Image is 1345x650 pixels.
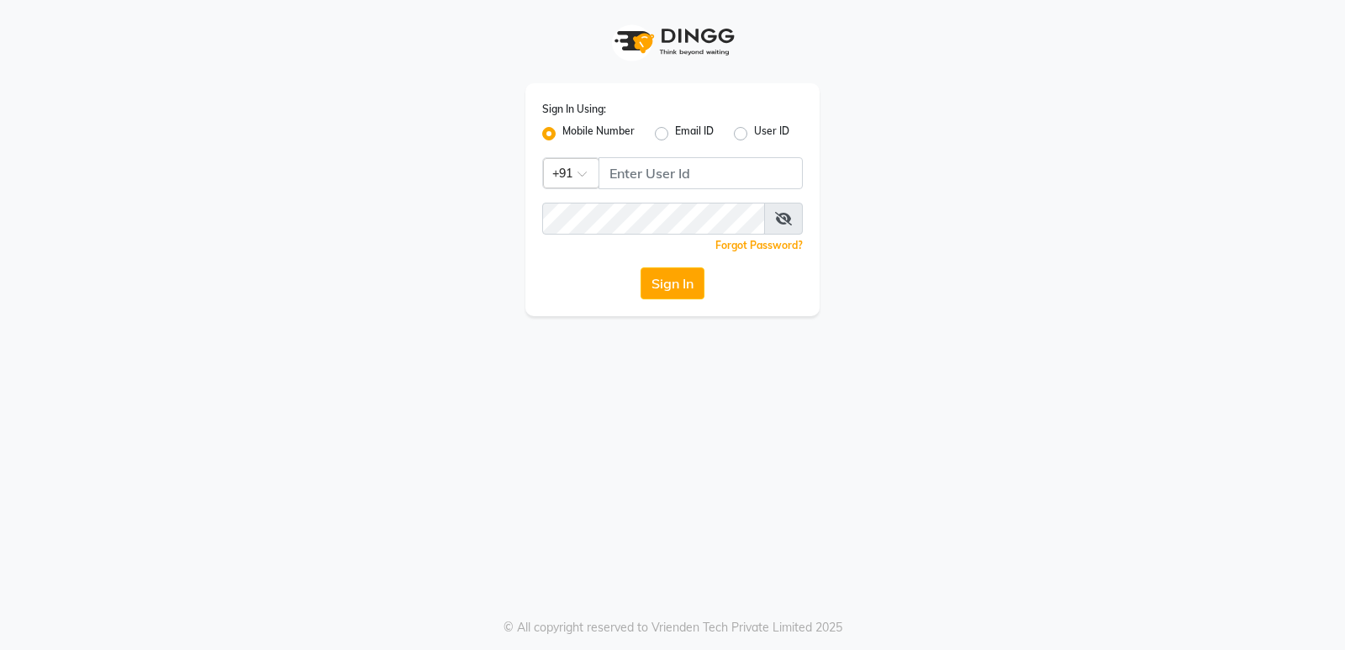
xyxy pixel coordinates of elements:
input: Username [542,203,765,235]
input: Username [599,157,803,189]
img: logo1.svg [605,17,740,66]
label: Email ID [675,124,714,144]
label: Sign In Using: [542,102,606,117]
label: User ID [754,124,789,144]
a: Forgot Password? [715,239,803,251]
button: Sign In [641,267,704,299]
label: Mobile Number [562,124,635,144]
